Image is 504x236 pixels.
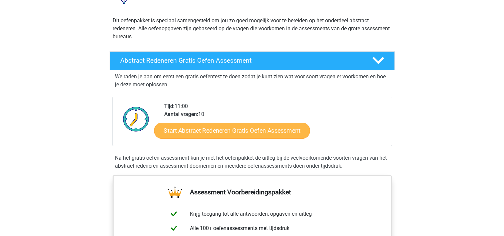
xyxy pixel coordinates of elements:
[120,57,361,64] h4: Abstract Redeneren Gratis Oefen Assessment
[119,102,153,136] img: Klok
[159,102,391,146] div: 11:00 10
[164,103,175,109] b: Tijd:
[154,122,310,138] a: Start Abstract Redeneren Gratis Oefen Assessment
[164,111,198,117] b: Aantal vragen:
[113,17,392,41] p: Dit oefenpakket is speciaal samengesteld om jou zo goed mogelijk voor te bereiden op het onderdee...
[115,73,389,89] p: We raden je aan om eerst een gratis oefentest te doen zodat je kunt zien wat voor soort vragen er...
[107,51,397,70] a: Abstract Redeneren Gratis Oefen Assessment
[112,154,392,170] div: Na het gratis oefen assessment kun je met het oefenpakket de uitleg bij de veelvoorkomende soorte...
